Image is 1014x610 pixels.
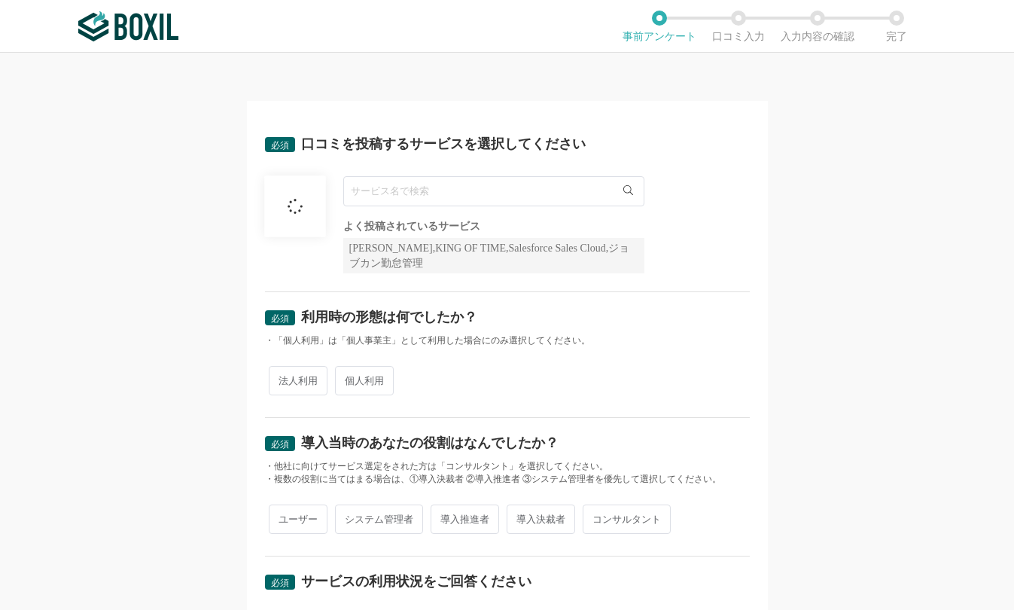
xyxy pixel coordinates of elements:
[335,505,423,534] span: システム管理者
[507,505,575,534] span: 導入決裁者
[699,11,778,42] li: 口コミ入力
[583,505,671,534] span: コンサルタント
[301,310,477,324] div: 利用時の形態は何でしたか？
[265,334,750,347] div: ・「個人利用」は「個人事業主」として利用した場合にのみ選択してください。
[78,11,178,41] img: ボクシルSaaS_ロゴ
[265,473,750,486] div: ・複数の役割に当てはまる場合は、①導入決裁者 ②導入推進者 ③システム管理者を優先して選択してください。
[271,578,289,588] span: 必須
[343,176,644,206] input: サービス名で検索
[271,313,289,324] span: 必須
[431,505,499,534] span: 導入推進者
[620,11,699,42] li: 事前アンケート
[301,575,531,588] div: サービスの利用状況をご回答ください
[335,366,394,395] span: 個人利用
[271,439,289,450] span: 必須
[269,366,327,395] span: 法人利用
[343,238,644,273] div: [PERSON_NAME],KING OF TIME,Salesforce Sales Cloud,ジョブカン勤怠管理
[343,221,644,232] div: よく投稿されているサービス
[269,505,327,534] span: ユーザー
[778,11,857,42] li: 入力内容の確認
[857,11,936,42] li: 完了
[301,137,586,151] div: 口コミを投稿するサービスを選択してください
[301,436,559,450] div: 導入当時のあなたの役割はなんでしたか？
[271,140,289,151] span: 必須
[265,460,750,473] div: ・他社に向けてサービス選定をされた方は「コンサルタント」を選択してください。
